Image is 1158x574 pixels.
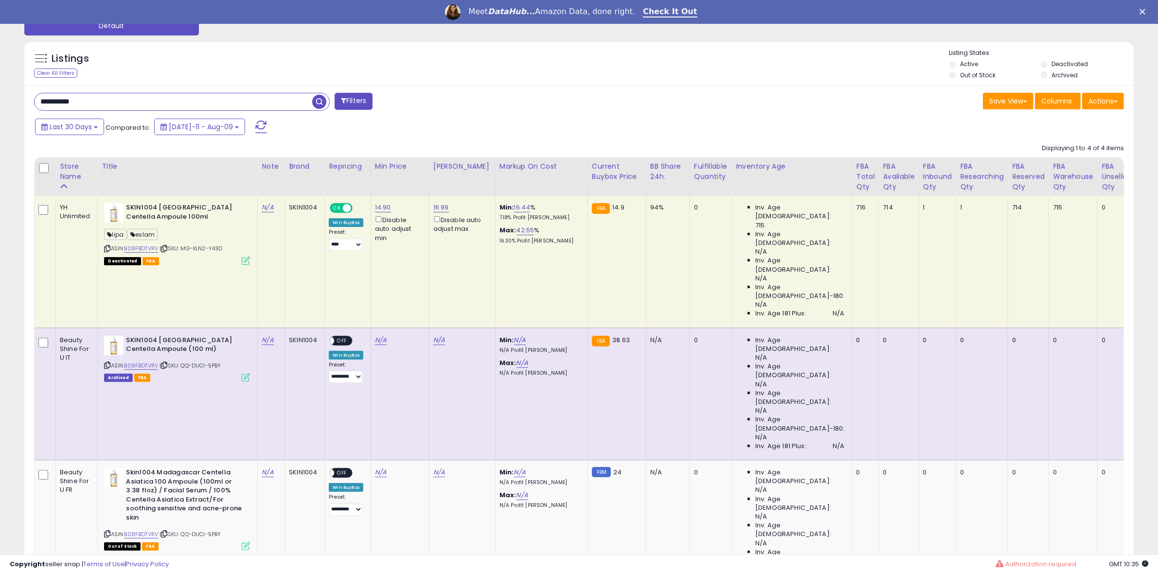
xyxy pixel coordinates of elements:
[499,347,580,354] p: N/A Profit [PERSON_NAME]
[104,257,141,265] span: All listings that are unavailable for purchase on Amazon for any reason other than out-of-stock
[755,406,767,415] span: N/A
[755,442,806,451] span: Inv. Age 181 Plus:
[1035,93,1081,109] button: Columns
[262,335,273,345] a: N/A
[1053,336,1090,345] div: 0
[495,157,588,196] th: The percentage added to the cost of goods (COGS) that forms the calculator for Min & Max prices.
[143,257,159,265] span: FBA
[329,483,363,492] div: Win BuyBox
[856,161,875,192] div: FBA Total Qty
[262,468,273,477] a: N/A
[650,468,682,477] div: N/A
[1082,93,1124,109] button: Actions
[755,256,844,274] span: Inv. Age [DEMOGRAPHIC_DATA]:
[694,203,724,212] div: 0
[755,415,844,433] span: Inv. Age [DEMOGRAPHIC_DATA]-180:
[923,468,949,477] div: 0
[1102,203,1134,212] div: 0
[127,229,158,240] span: eslam
[104,542,141,551] span: All listings that are currently out of stock and unavailable for purchase on Amazon
[755,548,844,565] span: Inv. Age [DEMOGRAPHIC_DATA]-180:
[755,486,767,494] span: N/A
[960,336,1000,345] div: 0
[445,4,461,20] img: Profile image for Georgie
[1053,161,1093,192] div: FBA Warehouse Qty
[1109,559,1148,569] span: 2025-09-10 10:35 GMT
[755,539,767,548] span: N/A
[499,358,517,367] b: Max:
[650,336,682,345] div: N/A
[329,229,363,251] div: Preset:
[960,60,978,68] label: Active
[949,49,1134,58] p: Listing States:
[1102,468,1134,477] div: 0
[592,161,642,182] div: Current Buybox Price
[126,559,169,569] a: Privacy Policy
[499,335,514,345] b: Min:
[35,119,104,135] button: Last 30 Days
[329,161,367,172] div: Repricing
[142,542,159,551] span: FBA
[1042,144,1124,153] div: Displaying 1 to 4 of 4 items
[755,230,844,247] span: Inv. Age [DEMOGRAPHIC_DATA]:
[517,490,528,500] a: N/A
[102,161,253,172] div: Title
[1012,161,1045,192] div: FBA Reserved Qty
[104,374,132,382] span: Listings that have been deleted from Seller Central
[612,335,630,345] span: 38.63
[468,7,635,17] div: Meet Amazon Data, done right.
[60,468,90,495] div: Beauty Shine For U FR
[375,214,422,242] div: Disable auto adjust min
[104,336,250,381] div: ASIN:
[1053,203,1090,212] div: 715
[1102,336,1134,345] div: 0
[160,362,221,369] span: | SKU: QQ-DUCI-5PBY
[34,69,77,78] div: Clear All Filters
[375,335,387,345] a: N/A
[499,214,580,221] p: 7.18% Profit [PERSON_NAME]
[104,229,126,240] span: lipa
[650,161,686,182] div: BB Share 24h.
[83,559,125,569] a: Terms of Use
[755,521,844,539] span: Inv. Age [DEMOGRAPHIC_DATA]:
[883,203,911,212] div: 714
[160,530,221,538] span: | SKU: QQ-DUCI-5PBY
[1053,468,1090,477] div: 0
[1140,9,1149,15] div: Close
[1102,161,1138,192] div: FBA Unsellable Qty
[694,468,724,477] div: 0
[104,203,250,264] div: ASIN:
[755,353,767,362] span: N/A
[262,161,281,172] div: Note
[433,214,488,233] div: Disable auto adjust max
[983,93,1033,109] button: Save View
[755,380,767,389] span: N/A
[104,203,124,223] img: 31bJnV4zZ-L._SL40_.jpg
[514,468,526,477] a: N/A
[960,71,996,79] label: Out of Stock
[124,530,158,539] a: B08FBDTVRV
[433,468,445,477] a: N/A
[124,362,158,370] a: B08FBDTVRV
[856,468,872,477] div: 0
[755,512,767,521] span: N/A
[375,161,425,172] div: Min Price
[1012,468,1041,477] div: 0
[755,468,844,486] span: Inv. Age [DEMOGRAPHIC_DATA]:
[613,468,622,477] span: 24
[923,203,949,212] div: 1
[375,468,387,477] a: N/A
[124,244,158,253] a: B08FBDTVRV
[643,7,697,17] a: Check It Out
[499,203,514,212] b: Min:
[289,161,321,172] div: Brand
[433,161,491,172] div: [PERSON_NAME]
[736,161,848,172] div: Inventory Age
[335,336,350,345] span: OFF
[289,203,317,212] div: SKIN1004
[1041,96,1072,106] span: Columns
[104,336,124,355] img: 31bJnV4zZ-L._SL40_.jpg
[1012,203,1041,212] div: 714
[154,119,245,135] button: [DATE]-11 - Aug-09
[755,300,767,309] span: N/A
